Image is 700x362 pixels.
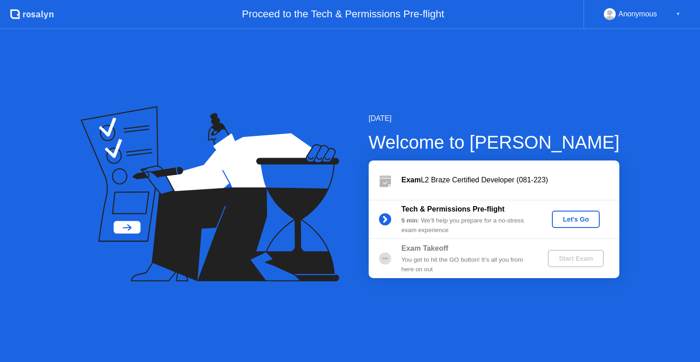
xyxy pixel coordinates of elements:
b: Exam [401,176,421,184]
div: ▼ [676,8,680,20]
b: 5 min [401,217,418,224]
div: : We’ll help you prepare for a no-stress exam experience [401,216,533,235]
b: Exam Takeoff [401,244,448,252]
button: Let's Go [552,211,600,228]
div: [DATE] [369,113,620,124]
div: Start Exam [551,255,600,262]
button: Start Exam [548,250,604,267]
div: L2 Braze Certified Developer (081-223) [401,175,619,186]
div: You get to hit the GO button! It’s all you from here on out [401,255,533,274]
b: Tech & Permissions Pre-flight [401,205,504,213]
div: Anonymous [618,8,657,20]
div: Let's Go [556,216,596,223]
div: Welcome to [PERSON_NAME] [369,129,620,156]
